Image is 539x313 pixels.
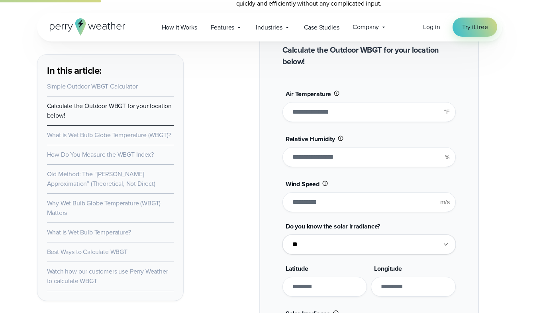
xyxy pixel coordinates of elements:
span: Case Studies [304,23,339,32]
span: Relative Humidity [286,134,335,144]
a: Old Method: The “[PERSON_NAME] Approximation” (Theoretical, Not Direct) [47,169,155,188]
span: Longitude [374,264,402,273]
span: Do you know the solar irradiance? [286,222,380,231]
span: Industries [256,23,282,32]
span: Log in [423,22,440,31]
a: How Do You Measure the WBGT Index? [47,150,154,159]
a: What is Wet Bulb Temperature? [47,228,131,237]
h2: Calculate the Outdoor WBGT for your location below! [282,44,456,67]
a: Watch how our customers use Perry Weather to calculate WBGT [47,267,168,285]
a: Simple Outdoor WBGT Calculator [47,82,138,91]
a: Log in [423,22,440,32]
span: Company [353,22,379,32]
a: How it Works [155,19,204,35]
span: Wind Speed [286,179,319,189]
a: Best Ways to Calculate WBGT [47,247,127,256]
h3: In this article: [47,64,174,77]
a: Case Studies [297,19,346,35]
span: Latitude [286,264,308,273]
a: Try it free [453,18,497,37]
span: Air Temperature [286,89,331,98]
a: What is Wet Bulb Globe Temperature (WBGT)? [47,130,171,140]
span: Features [211,23,235,32]
span: How it Works [162,23,197,32]
span: Try it free [462,22,488,32]
a: Calculate the Outdoor WBGT for your location below! [47,101,172,120]
a: Why Wet Bulb Globe Temperature (WBGT) Matters [47,199,161,217]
